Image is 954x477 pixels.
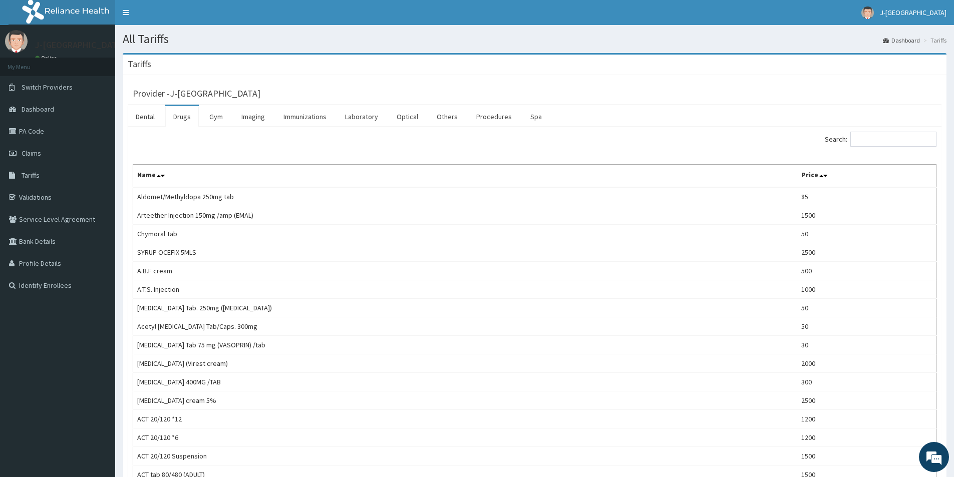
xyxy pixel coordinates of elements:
td: 300 [797,373,936,391]
td: 1500 [797,206,936,225]
div: Chat with us now [52,56,168,69]
td: 1500 [797,447,936,465]
td: [MEDICAL_DATA] Tab. 250mg ([MEDICAL_DATA]) [133,299,797,317]
span: Claims [22,149,41,158]
td: 2500 [797,243,936,262]
h3: Provider - J-[GEOGRAPHIC_DATA] [133,89,260,98]
a: Dental [128,106,163,127]
td: ACT 20/120 Suspension [133,447,797,465]
td: 1000 [797,280,936,299]
a: Optical [389,106,426,127]
img: User Image [861,7,874,19]
td: A.T.S. Injection [133,280,797,299]
li: Tariffs [921,36,946,45]
textarea: Type your message and hit 'Enter' [5,273,191,308]
td: Acetyl [MEDICAL_DATA] Tab/Caps. 300mg [133,317,797,336]
a: Others [429,106,466,127]
td: [MEDICAL_DATA] (Virest cream) [133,354,797,373]
a: Laboratory [337,106,386,127]
td: [MEDICAL_DATA] Tab 75 mg (VASOPRIN) /tab [133,336,797,354]
td: [MEDICAL_DATA] 400MG /TAB [133,373,797,391]
td: 50 [797,225,936,243]
span: Dashboard [22,105,54,114]
a: Procedures [468,106,520,127]
td: 50 [797,317,936,336]
div: Minimize live chat window [164,5,188,29]
h3: Tariffs [128,60,151,69]
a: Immunizations [275,106,335,127]
td: 1200 [797,410,936,428]
td: ACT 20/120 *6 [133,428,797,447]
a: Imaging [233,106,273,127]
td: 2000 [797,354,936,373]
p: J-[GEOGRAPHIC_DATA] [35,41,125,50]
span: Tariffs [22,171,40,180]
td: ACT 20/120 *12 [133,410,797,428]
label: Search: [825,132,936,147]
span: Switch Providers [22,83,73,92]
img: d_794563401_company_1708531726252_794563401 [19,50,41,75]
td: 85 [797,187,936,206]
td: 500 [797,262,936,280]
td: 2500 [797,391,936,410]
a: Gym [201,106,231,127]
td: Aldomet/Methyldopa 250mg tab [133,187,797,206]
td: [MEDICAL_DATA] cream 5% [133,391,797,410]
a: Dashboard [883,36,920,45]
a: Online [35,55,59,62]
th: Name [133,165,797,188]
img: User Image [5,30,28,53]
span: We're online! [58,126,138,227]
td: Arteether Injection 150mg /amp (EMAL) [133,206,797,225]
input: Search: [850,132,936,147]
a: Spa [522,106,550,127]
td: 50 [797,299,936,317]
td: 1200 [797,428,936,447]
td: SYRUP OCEFIX 5MLS [133,243,797,262]
a: Drugs [165,106,199,127]
td: Chymoral Tab [133,225,797,243]
td: A.B.F cream [133,262,797,280]
td: 30 [797,336,936,354]
h1: All Tariffs [123,33,946,46]
span: J-[GEOGRAPHIC_DATA] [880,8,946,17]
th: Price [797,165,936,188]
